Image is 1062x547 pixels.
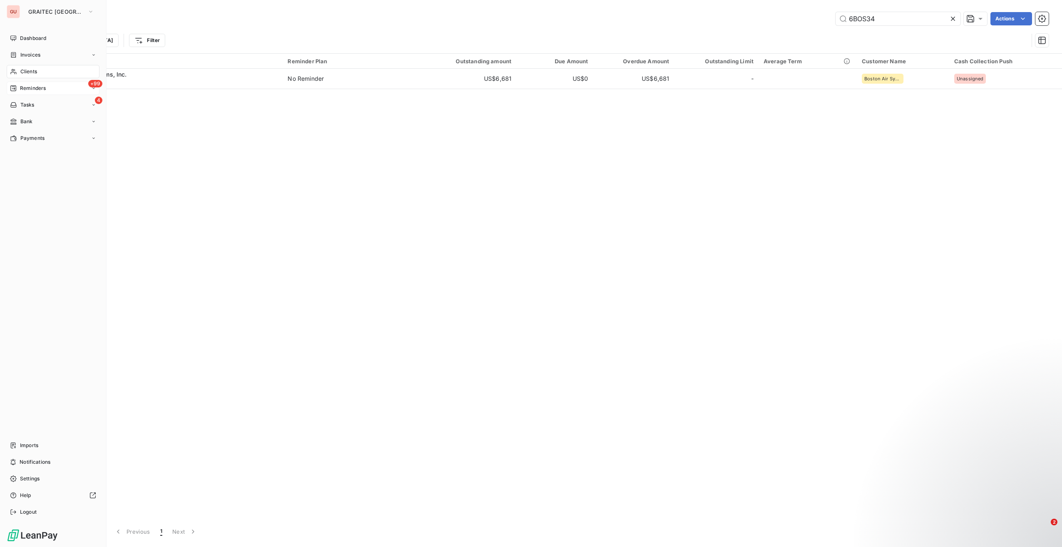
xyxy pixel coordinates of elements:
[1051,519,1057,525] span: 2
[593,69,675,89] td: US$6,681
[679,58,754,65] div: Outstanding Limit
[412,58,511,65] div: Outstanding amount
[957,76,984,81] span: Unassigned
[167,523,202,540] button: Next
[990,12,1032,25] button: Actions
[160,527,162,536] span: 1
[20,101,35,109] span: Tasks
[7,529,58,542] img: Logo LeanPay
[57,79,278,87] span: 6BOS34
[288,75,324,83] div: No Reminder
[896,466,1062,525] iframe: Intercom notifications message
[109,523,155,540] button: Previous
[7,489,99,502] a: Help
[521,58,588,65] div: Due Amount
[95,97,102,104] span: 4
[516,69,593,89] td: US$0
[20,118,33,125] span: Bank
[1034,519,1054,539] iframe: Intercom live chat
[129,34,165,47] button: Filter
[28,8,84,15] span: GRAITEC [GEOGRAPHIC_DATA]
[764,58,852,65] div: Average Term
[20,475,40,482] span: Settings
[288,58,402,65] div: Reminder Plan
[20,134,45,142] span: Payments
[20,35,46,42] span: Dashboard
[20,85,46,92] span: Reminders
[407,69,516,89] td: US$6,681
[20,51,40,59] span: Invoices
[751,75,754,83] span: -
[155,523,167,540] button: 1
[7,5,20,18] div: GU
[862,58,944,65] div: Customer Name
[836,12,960,25] input: Search
[88,80,102,87] span: +99
[20,458,50,466] span: Notifications
[20,492,31,499] span: Help
[20,508,37,516] span: Logout
[954,58,1057,65] div: Cash Collection Push
[20,442,38,449] span: Imports
[864,76,901,81] span: Boston Air Systems, Inc.
[20,68,37,75] span: Clients
[598,58,670,65] div: Overdue Amount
